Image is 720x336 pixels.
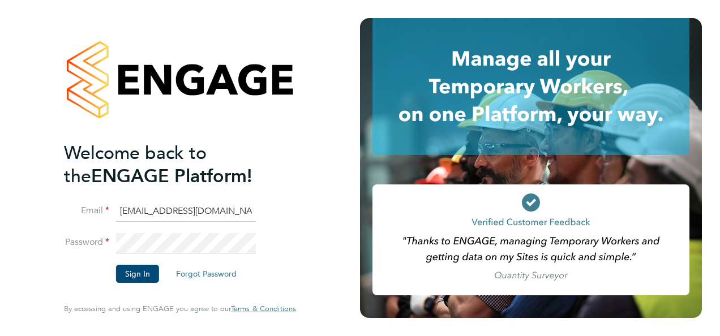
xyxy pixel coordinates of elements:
span: Welcome back to the [64,142,207,187]
input: Enter your work email... [116,201,256,222]
label: Password [64,236,109,248]
button: Forgot Password [167,265,246,283]
a: Terms & Conditions [231,304,296,313]
h2: ENGAGE Platform! [64,141,285,188]
button: Sign In [116,265,159,283]
span: Terms & Conditions [231,304,296,313]
label: Email [64,205,109,217]
span: By accessing and using ENGAGE you agree to our [64,304,296,313]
